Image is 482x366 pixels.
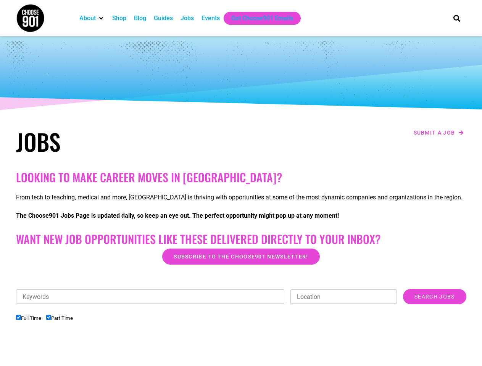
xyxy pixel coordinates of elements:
[16,212,339,219] strong: The Choose901 Jobs Page is updated daily, so keep an eye out. The perfect opportunity might pop u...
[154,14,173,23] a: Guides
[450,12,463,24] div: Search
[76,12,440,25] nav: Main nav
[16,315,21,320] input: Full Time
[16,170,466,184] h2: Looking to make career moves in [GEOGRAPHIC_DATA]?
[16,232,466,246] h2: Want New Job Opportunities like these Delivered Directly to your Inbox?
[79,14,96,23] a: About
[162,249,319,265] a: Subscribe to the Choose901 newsletter!
[290,289,397,304] input: Location
[46,315,73,321] label: Part Time
[202,14,220,23] a: Events
[16,315,41,321] label: Full Time
[16,193,466,202] p: From tech to teaching, medical and more, [GEOGRAPHIC_DATA] is thriving with opportunities at some...
[411,128,466,138] a: Submit a job
[231,14,293,23] a: Get Choose901 Emails
[76,12,108,25] div: About
[181,14,194,23] a: Jobs
[174,254,308,259] span: Subscribe to the Choose901 newsletter!
[414,130,455,135] span: Submit a job
[16,289,285,304] input: Keywords
[134,14,146,23] a: Blog
[46,315,51,320] input: Part Time
[403,289,466,304] input: Search Jobs
[112,14,126,23] a: Shop
[16,128,237,155] h1: Jobs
